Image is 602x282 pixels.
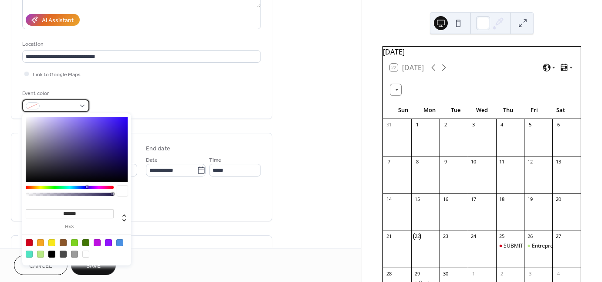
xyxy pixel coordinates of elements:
[48,251,55,258] div: #000000
[386,159,392,165] div: 7
[414,122,420,128] div: 1
[496,242,524,250] div: SUBMIT SIGNED AGREEMENT
[524,242,552,250] div: Entrepreneurial Mindset - Alexia Panagiotou
[48,239,55,246] div: #F8E71C
[527,233,533,240] div: 26
[26,224,114,229] label: hex
[504,242,576,250] div: SUBMIT SIGNED AGREEMENT
[414,196,420,202] div: 15
[555,122,561,128] div: 6
[555,270,561,277] div: 4
[386,196,392,202] div: 14
[499,159,505,165] div: 11
[527,270,533,277] div: 3
[443,102,469,119] div: Tue
[94,239,101,246] div: #BD10E0
[499,233,505,240] div: 25
[527,122,533,128] div: 5
[71,239,78,246] div: #7ED321
[71,251,78,258] div: #9B9B9B
[442,270,449,277] div: 30
[499,196,505,202] div: 18
[414,270,420,277] div: 29
[414,233,420,240] div: 22
[521,102,547,119] div: Fri
[60,251,67,258] div: #4A4A4A
[105,239,112,246] div: #9013FE
[29,262,52,271] span: Cancel
[386,233,392,240] div: 21
[60,239,67,246] div: #8B572A
[499,122,505,128] div: 4
[26,14,80,26] button: AI Assistant
[37,239,44,246] div: #F5A623
[442,122,449,128] div: 2
[86,262,101,271] span: Save
[37,251,44,258] div: #B8E986
[26,239,33,246] div: #D0021B
[390,102,416,119] div: Sun
[26,251,33,258] div: #50E3C2
[470,270,477,277] div: 1
[555,233,561,240] div: 27
[386,270,392,277] div: 28
[495,102,521,119] div: Thu
[548,102,574,119] div: Sat
[146,156,158,165] span: Date
[386,122,392,128] div: 31
[527,159,533,165] div: 12
[416,102,442,119] div: Mon
[33,70,81,79] span: Link to Google Maps
[470,159,477,165] div: 10
[209,156,221,165] span: Time
[499,270,505,277] div: 2
[442,233,449,240] div: 23
[470,233,477,240] div: 24
[383,47,581,57] div: [DATE]
[414,159,420,165] div: 8
[527,196,533,202] div: 19
[470,122,477,128] div: 3
[22,89,88,98] div: Event color
[82,239,89,246] div: #417505
[146,144,170,153] div: End date
[22,40,259,49] div: Location
[14,255,68,275] button: Cancel
[555,159,561,165] div: 13
[42,16,74,25] div: AI Assistant
[116,239,123,246] div: #4A90E2
[469,102,495,119] div: Wed
[442,159,449,165] div: 9
[470,196,477,202] div: 17
[442,196,449,202] div: 16
[82,251,89,258] div: #FFFFFF
[555,196,561,202] div: 20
